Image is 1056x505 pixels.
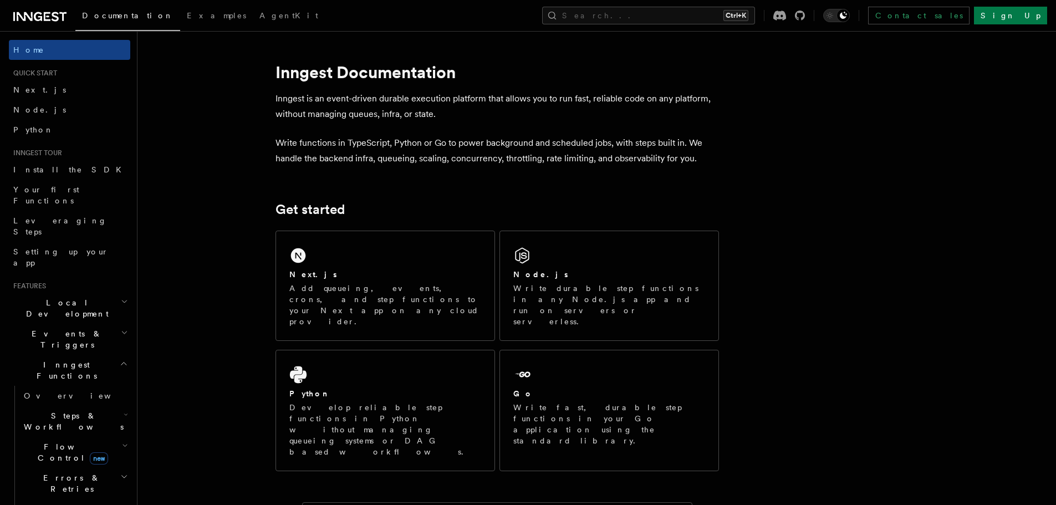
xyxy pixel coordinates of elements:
[9,149,62,157] span: Inngest tour
[513,283,705,327] p: Write durable step functions in any Node.js app and run on servers or serverless.
[276,62,719,82] h1: Inngest Documentation
[276,91,719,122] p: Inngest is an event-driven durable execution platform that allows you to run fast, reliable code ...
[13,125,54,134] span: Python
[13,216,107,236] span: Leveraging Steps
[513,402,705,446] p: Write fast, durable step functions in your Go application using the standard library.
[513,388,533,399] h2: Go
[24,391,138,400] span: Overview
[276,231,495,341] a: Next.jsAdd queueing, events, crons, and step functions to your Next app on any cloud provider.
[9,282,46,290] span: Features
[9,40,130,60] a: Home
[499,350,719,471] a: GoWrite fast, durable step functions in your Go application using the standard library.
[9,359,120,381] span: Inngest Functions
[9,297,121,319] span: Local Development
[9,242,130,273] a: Setting up your app
[9,211,130,242] a: Leveraging Steps
[13,165,128,174] span: Install the SDK
[259,11,318,20] span: AgentKit
[9,80,130,100] a: Next.js
[9,69,57,78] span: Quick start
[75,3,180,31] a: Documentation
[9,324,130,355] button: Events & Triggers
[823,9,850,22] button: Toggle dark mode
[13,85,66,94] span: Next.js
[276,135,719,166] p: Write functions in TypeScript, Python or Go to power background and scheduled jobs, with steps bu...
[253,3,325,30] a: AgentKit
[974,7,1047,24] a: Sign Up
[542,7,755,24] button: Search...Ctrl+K
[289,269,337,280] h2: Next.js
[9,293,130,324] button: Local Development
[180,3,253,30] a: Examples
[13,105,66,114] span: Node.js
[19,472,120,494] span: Errors & Retries
[19,437,130,468] button: Flow Controlnew
[187,11,246,20] span: Examples
[868,7,970,24] a: Contact sales
[13,247,109,267] span: Setting up your app
[499,231,719,341] a: Node.jsWrite durable step functions in any Node.js app and run on servers or serverless.
[19,410,124,432] span: Steps & Workflows
[723,10,748,21] kbd: Ctrl+K
[9,120,130,140] a: Python
[13,44,44,55] span: Home
[19,406,130,437] button: Steps & Workflows
[9,180,130,211] a: Your first Functions
[9,160,130,180] a: Install the SDK
[9,355,130,386] button: Inngest Functions
[9,100,130,120] a: Node.js
[289,402,481,457] p: Develop reliable step functions in Python without managing queueing systems or DAG based workflows.
[289,388,330,399] h2: Python
[19,386,130,406] a: Overview
[90,452,108,465] span: new
[276,350,495,471] a: PythonDevelop reliable step functions in Python without managing queueing systems or DAG based wo...
[9,328,121,350] span: Events & Triggers
[513,269,568,280] h2: Node.js
[82,11,174,20] span: Documentation
[19,441,122,463] span: Flow Control
[276,202,345,217] a: Get started
[13,185,79,205] span: Your first Functions
[19,468,130,499] button: Errors & Retries
[289,283,481,327] p: Add queueing, events, crons, and step functions to your Next app on any cloud provider.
